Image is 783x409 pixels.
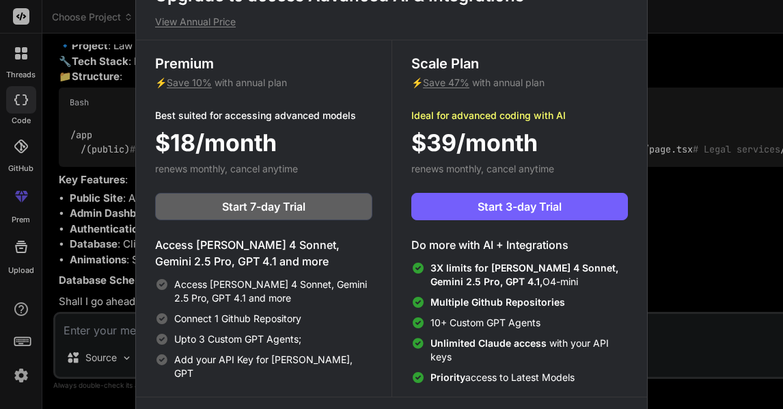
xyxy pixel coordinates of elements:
span: 3X limits for [PERSON_NAME] 4 Sonnet, Gemini 2.5 Pro, GPT 4.1, [430,262,618,287]
span: Access [PERSON_NAME] 4 Sonnet, Gemini 2.5 Pro, GPT 4.1 and more [174,278,372,305]
span: with your API keys [430,337,628,364]
span: $39/month [411,125,538,160]
span: Save 47% [423,77,469,88]
p: ⚡ with annual plan [411,76,628,90]
h3: Premium [155,54,372,73]
span: Priority [430,371,465,383]
button: Start 3-day Trial [411,193,628,220]
span: O4-mini [430,261,628,289]
button: Start 7-day Trial [155,193,372,220]
span: access to Latest Models [430,371,575,384]
span: renews monthly, cancel anytime [155,163,298,174]
p: ⚡ with annual plan [155,76,372,90]
span: $18/month [155,125,277,160]
span: Save 10% [167,77,212,88]
span: Start 3-day Trial [478,198,562,215]
span: renews monthly, cancel anytime [411,163,554,174]
p: View Annual Price [155,15,628,29]
span: Multiple Github Repositories [430,296,565,308]
span: Add your API Key for [PERSON_NAME], GPT [174,353,372,380]
h3: Scale Plan [411,54,628,73]
span: Unlimited Claude access [430,337,549,349]
span: Start 7-day Trial [222,198,305,215]
p: Best suited for accessing advanced models [155,109,372,122]
span: Upto 3 Custom GPT Agents; [174,332,301,346]
h4: Access [PERSON_NAME] 4 Sonnet, Gemini 2.5 Pro, GPT 4.1 and more [155,237,372,269]
h4: Do more with AI + Integrations [411,237,628,253]
p: Ideal for advanced coding with AI [411,109,628,122]
span: 10+ Custom GPT Agents [430,316,540,330]
span: Connect 1 Github Repository [174,312,301,326]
